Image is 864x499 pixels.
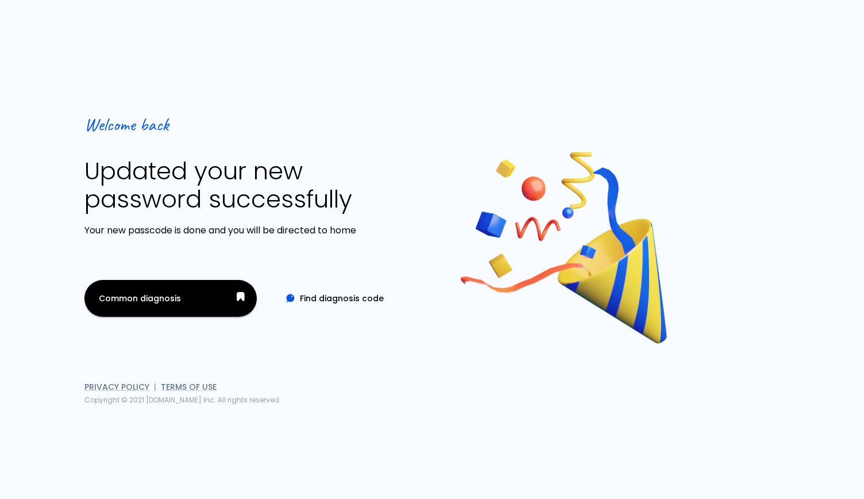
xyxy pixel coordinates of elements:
[84,381,149,393] a: Privacy Policy
[84,113,169,136] span: Welcome back
[84,280,257,317] button: Common diagnosis
[273,287,398,310] button: Find diagnosis code
[154,381,156,393] span: |
[161,381,217,393] a: Terms of Use
[84,224,425,237] p: Your new passcode is done and you will be directed to home
[84,395,281,405] span: Copyright © 2021 [DOMAIN_NAME] Inc. All rights reserved.
[84,157,425,213] h1: Updated your new password successfully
